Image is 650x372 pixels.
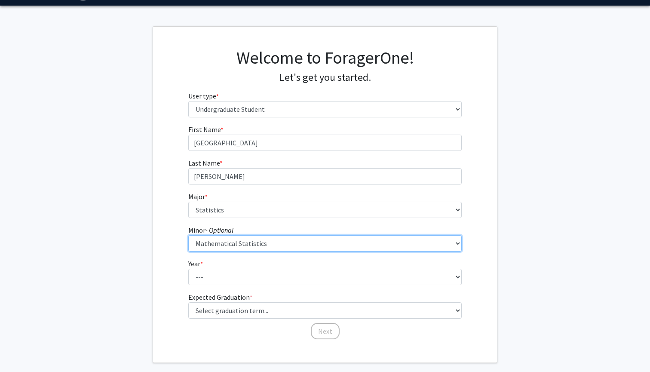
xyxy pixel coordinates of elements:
label: Expected Graduation [188,292,252,302]
i: - Optional [205,226,233,234]
span: Last Name [188,159,220,167]
h1: Welcome to ForagerOne! [188,47,462,68]
label: Minor [188,225,233,235]
iframe: Chat [6,333,37,366]
button: Next [311,323,340,339]
h4: Let's get you started. [188,71,462,84]
label: Major [188,191,208,202]
label: User type [188,91,219,101]
span: First Name [188,125,221,134]
label: Year [188,258,203,269]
